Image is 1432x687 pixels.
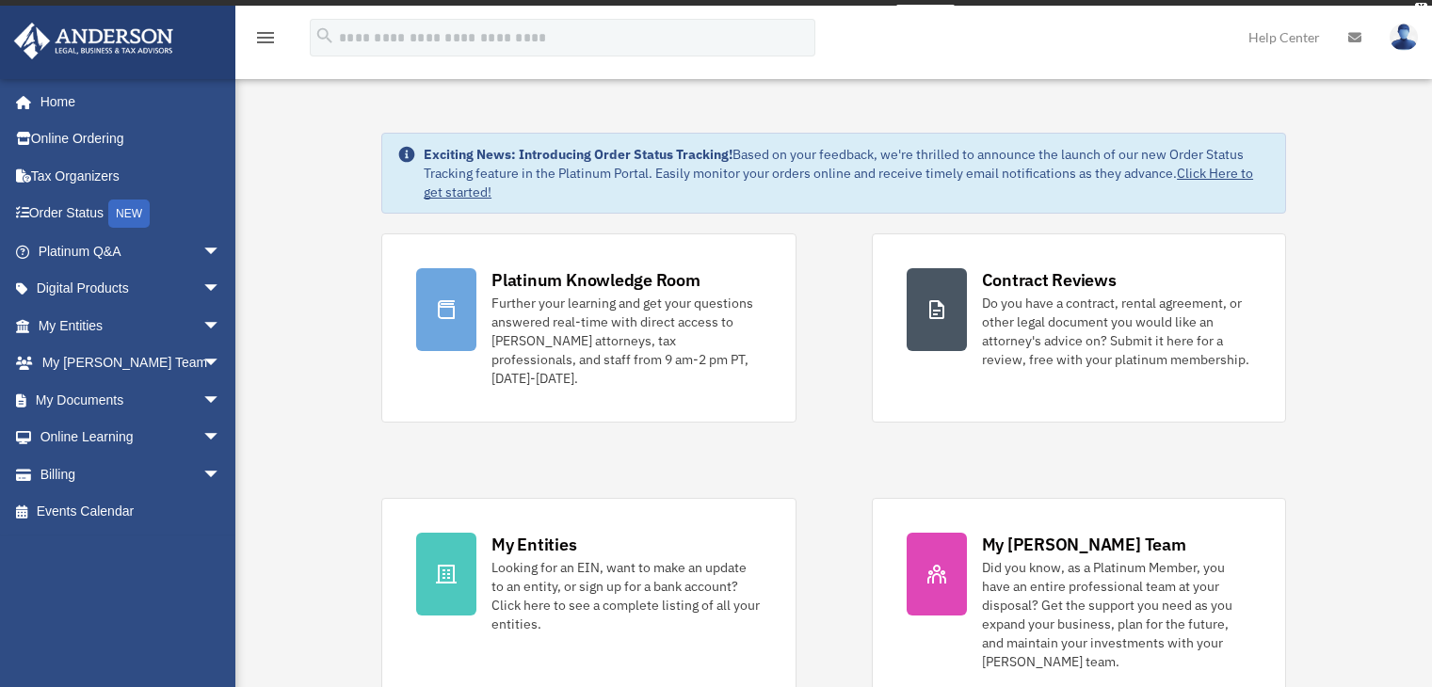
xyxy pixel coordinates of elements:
div: Further your learning and get your questions answered real-time with direct access to [PERSON_NAM... [491,294,761,388]
div: Platinum Knowledge Room [491,268,700,292]
span: arrow_drop_down [202,455,240,494]
a: Platinum Knowledge Room Further your learning and get your questions answered real-time with dire... [381,233,796,423]
a: Click Here to get started! [424,165,1253,200]
a: Order StatusNEW [13,195,249,233]
i: menu [254,26,277,49]
div: Looking for an EIN, want to make an update to an entity, or sign up for a bank account? Click her... [491,558,761,633]
img: Anderson Advisors Platinum Portal [8,23,179,59]
div: Contract Reviews [982,268,1117,292]
a: Online Learningarrow_drop_down [13,419,249,456]
img: User Pic [1390,24,1418,51]
a: menu [254,33,277,49]
div: NEW [108,200,150,228]
a: My Documentsarrow_drop_down [13,381,249,419]
div: Get a chance to win 6 months of Platinum for free just by filling out this [477,5,889,27]
i: search [314,25,335,46]
div: Based on your feedback, we're thrilled to announce the launch of our new Order Status Tracking fe... [424,145,1270,201]
a: Billingarrow_drop_down [13,455,249,493]
a: Digital Productsarrow_drop_down [13,270,249,308]
span: arrow_drop_down [202,270,240,309]
a: survey [896,5,955,27]
strong: Exciting News: Introducing Order Status Tracking! [424,146,732,163]
div: My [PERSON_NAME] Team [982,533,1186,556]
div: Do you have a contract, rental agreement, or other legal document you would like an attorney's ad... [982,294,1251,369]
span: arrow_drop_down [202,381,240,420]
div: close [1415,3,1427,14]
a: Events Calendar [13,493,249,531]
span: arrow_drop_down [202,232,240,271]
a: Tax Organizers [13,157,249,195]
div: Did you know, as a Platinum Member, you have an entire professional team at your disposal? Get th... [982,558,1251,671]
a: Platinum Q&Aarrow_drop_down [13,232,249,270]
div: My Entities [491,533,576,556]
a: Home [13,83,240,120]
a: Contract Reviews Do you have a contract, rental agreement, or other legal document you would like... [872,233,1286,423]
span: arrow_drop_down [202,307,240,345]
a: My Entitiesarrow_drop_down [13,307,249,344]
span: arrow_drop_down [202,344,240,383]
span: arrow_drop_down [202,419,240,457]
a: My [PERSON_NAME] Teamarrow_drop_down [13,344,249,382]
a: Online Ordering [13,120,249,158]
